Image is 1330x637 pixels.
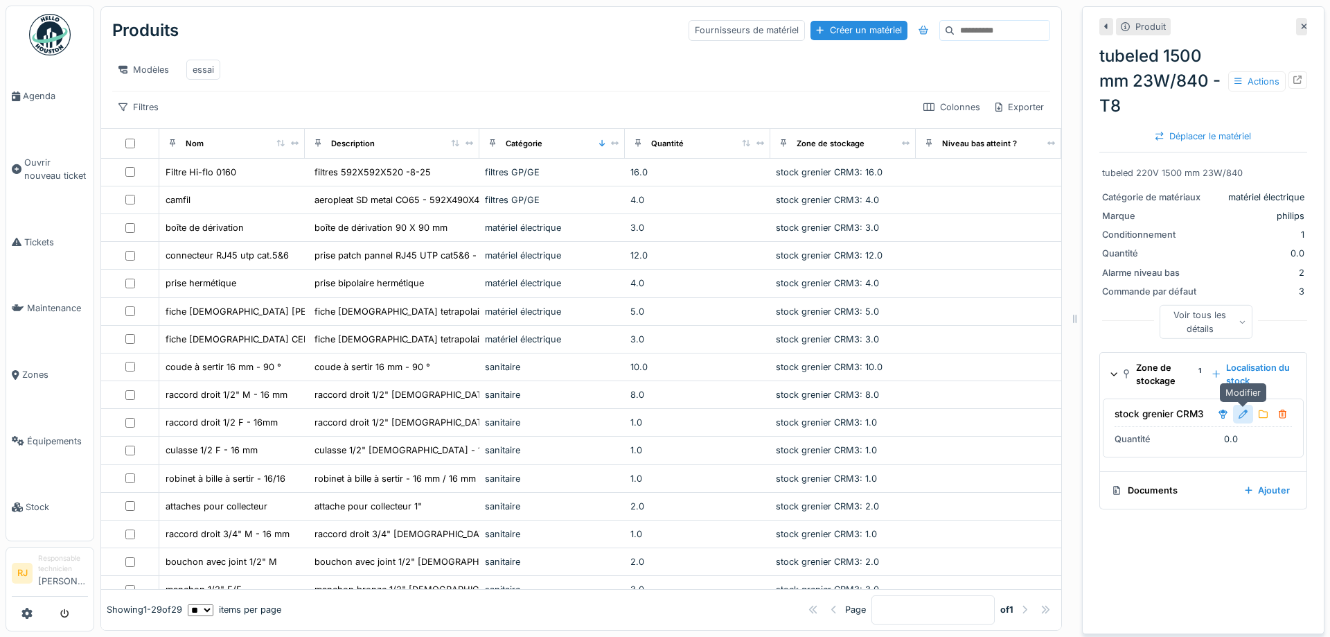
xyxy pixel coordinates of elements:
div: Catégorie de matériaux [1102,191,1206,204]
div: Documents [1111,484,1234,497]
div: tubeled 220V 1500 mm 23W/840 [1102,166,1304,180]
span: stock grenier CRM3: 2.0 [776,501,879,512]
div: Niveau bas atteint ? [942,138,1017,150]
div: bouchon avec joint 1/2" M [166,555,277,568]
div: filtres GP/GE [485,166,619,179]
div: connecteur RJ45 utp cat.5&6 [166,249,289,262]
div: Quantité [651,138,684,150]
div: 12.0 [630,249,765,262]
a: Ouvrir nouveau ticket [6,130,94,209]
div: Catégorie [506,138,542,150]
div: robinet à bille à sertir - 16/16 [166,472,285,485]
span: stock grenier CRM3: 3.0 [776,222,879,233]
div: manchon 1/2" F/F [166,583,242,596]
div: Quantité [1102,247,1206,260]
div: matériel électrique [485,333,619,346]
div: matériel électrique [485,249,619,262]
div: fiche [DEMOGRAPHIC_DATA] tetrapolaire - 16A [314,333,513,346]
div: matériel électrique [485,277,619,290]
span: stock grenier CRM3: 10.0 [776,362,883,372]
div: Description [331,138,375,150]
div: bouchon avec joint 1/2" [DEMOGRAPHIC_DATA] [314,555,517,568]
div: 10.0 [630,360,765,374]
div: Modifier [1220,383,1266,402]
div: 0.0 [1224,433,1238,446]
span: stock grenier CRM3: 16.0 [776,167,883,177]
div: Voir tous les détails [1160,305,1252,338]
a: RJ Responsable technicien[PERSON_NAME] [12,553,88,597]
div: prise hermétique [166,277,236,290]
img: Badge_color-CXgf-gQk.svg [29,14,71,55]
div: robinet à bille à sertir - 16 mm / 16 mm [314,472,476,485]
div: coude à sertir 16 mm - 90 ° [166,360,281,374]
div: 3.0 [630,221,765,234]
div: essai [193,63,214,76]
div: raccord droit 1/2 F - 16mm [166,416,278,429]
div: 2.0 [630,555,765,568]
span: stock grenier CRM3: 4.0 [776,195,879,205]
div: 4.0 [630,277,765,290]
span: stock grenier CRM3: 5.0 [776,306,879,317]
span: stock grenier CRM3: 1.0 [776,445,877,455]
div: sanitaire [485,444,619,457]
div: 3.0 [630,583,765,596]
a: Maintenance [6,275,94,342]
div: Responsable technicien [38,553,88,575]
span: Ouvrir nouveau ticket [24,156,88,182]
div: Modèles [112,60,175,80]
div: filtres GP/GE [485,193,619,207]
div: prise bipolaire hermétique [314,277,424,290]
div: sanitaire [485,416,619,429]
div: tubeled 1500 mm 23W/840 - T8 [1099,44,1307,119]
strong: of 1 [1000,603,1013,616]
div: Zone de stockage [1122,361,1201,387]
div: boîte de dérivation 90 X 90 mm [314,221,447,234]
div: fiche [DEMOGRAPHIC_DATA] CEE III+N+PE - 16A [166,333,372,346]
div: Nom [186,138,204,150]
div: 2 [1212,266,1304,279]
span: stock grenier CRM3: 4.0 [776,278,879,288]
a: Agenda [6,63,94,130]
div: raccord droit 1/2" [DEMOGRAPHIC_DATA] - 16 mm à sertir [314,388,560,401]
div: 8.0 [630,388,765,401]
span: stock grenier CRM3: 3.0 [776,334,879,344]
div: culasse 1/2 F - 16 mm [166,444,258,457]
li: RJ [12,563,33,584]
summary: DocumentsAjouter [1106,478,1301,503]
div: Ajouter [1239,481,1295,500]
div: 4.0 [630,193,765,207]
div: Fournisseurs de matériel [689,20,805,40]
span: Équipements [27,435,88,448]
div: 1.0 [630,472,765,485]
div: sanitaire [485,583,619,596]
div: 16.0 [630,166,765,179]
span: Stock [26,500,88,514]
div: Colonnes [917,97,986,117]
a: Zones [6,342,94,408]
summary: Zone de stockage1Localisation du stock [1106,358,1301,390]
div: items per page [188,603,281,616]
div: Page [845,603,866,616]
div: stock grenier CRM3 [1115,407,1204,421]
span: Maintenance [27,302,88,315]
div: 1.0 [630,444,765,457]
span: stock grenier CRM3: 12.0 [776,250,883,261]
div: Actions [1228,71,1286,91]
span: Tickets [24,236,88,249]
span: stock grenier CRM3: 2.0 [776,557,879,567]
div: coude à sertir 16 mm - 90 ° [314,360,430,374]
div: matériel électrique [485,221,619,234]
div: 1 [1212,228,1304,241]
div: matériel électrique [485,305,619,318]
div: Showing 1 - 29 of 29 [107,603,182,616]
div: sanitaire [485,472,619,485]
div: 0.0 [1212,247,1304,260]
div: fiche [DEMOGRAPHIC_DATA] [PERSON_NAME]+N+PE / 16 A [166,305,422,318]
div: boîte de dérivation [166,221,244,234]
div: Filtre Hi-flo 0160 [166,166,236,179]
div: raccord droit 3/4" [DEMOGRAPHIC_DATA] - 16 mm à sertir [314,527,562,541]
div: manchon bronze 1/2" [DEMOGRAPHIC_DATA] / [DEMOGRAPHIC_DATA] [314,583,617,596]
div: Conditionnement [1102,228,1206,241]
div: Localisation du stock [1207,358,1295,390]
div: camfil [166,193,190,207]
